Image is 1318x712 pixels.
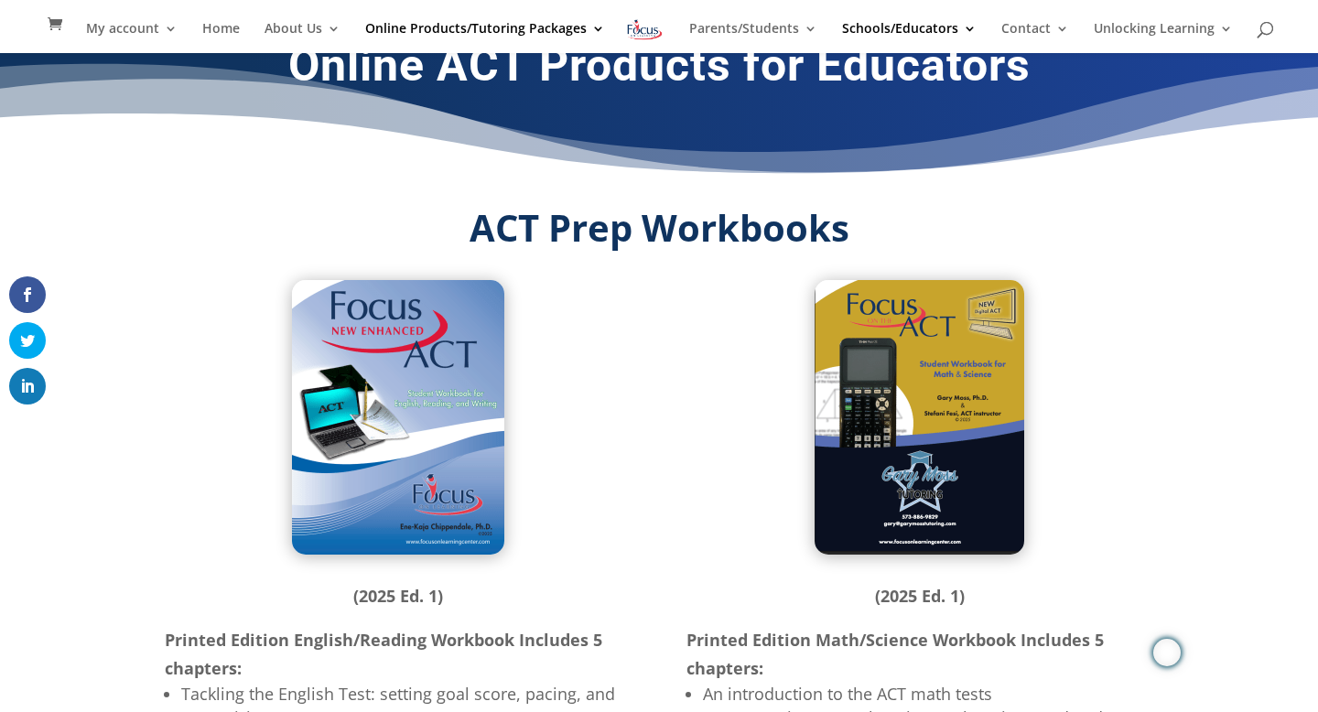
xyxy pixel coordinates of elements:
h1: Online ACT Products for Educators [165,38,1153,102]
strong: (2025 Ed. 1) [353,585,443,607]
a: My account [86,22,178,53]
img: ACT Prep Math-Science Workbook (2025 ed. 1) [815,280,1024,555]
a: Contact [1001,22,1069,53]
a: Schools/Educators [842,22,977,53]
strong: ACT Prep Workbooks [470,202,849,253]
a: Unlocking Learning [1094,22,1233,53]
a: Parents/Students [689,22,817,53]
a: Home [202,22,240,53]
li: An introduction to the ACT math tests [703,682,1153,706]
strong: (2025 Ed. 1) [875,585,965,607]
a: About Us [265,22,340,53]
strong: Printed Edition Math/Science Workbook Includes 5 chapters: [686,629,1104,679]
img: ACT Prep English-Reading Workbook (2025 ed. 1) [292,280,504,555]
img: Focus on Learning [625,16,664,43]
strong: Printed Edition English/Reading Workbook Includes 5 chapters: [165,629,602,679]
a: Online Products/Tutoring Packages [365,22,605,53]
